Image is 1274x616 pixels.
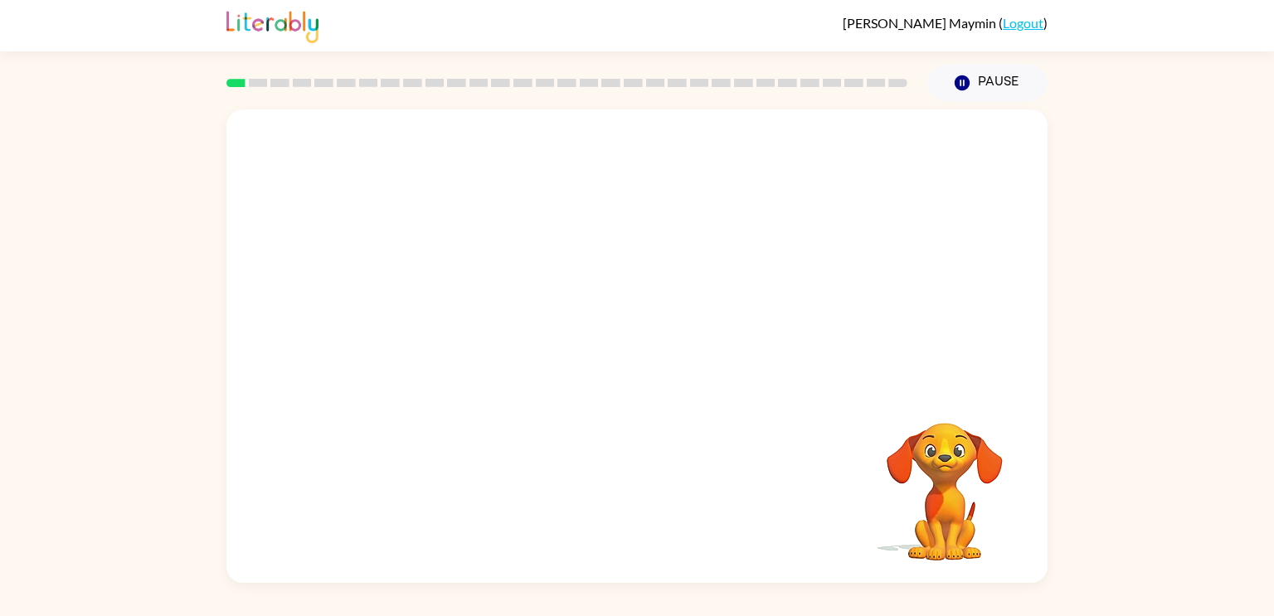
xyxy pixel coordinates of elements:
video: Your browser must support playing .mp4 files to use Literably. Please try using another browser. [862,397,1028,563]
button: Pause [927,64,1048,102]
div: ( ) [843,15,1048,31]
a: Logout [1003,15,1043,31]
span: [PERSON_NAME] Maymin [843,15,999,31]
img: Literably [226,7,318,43]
